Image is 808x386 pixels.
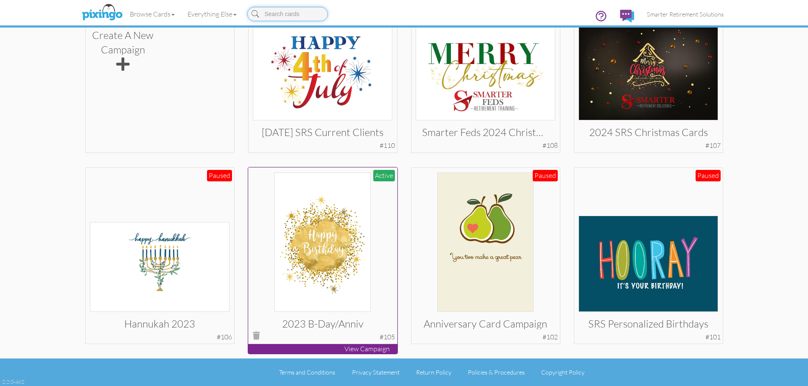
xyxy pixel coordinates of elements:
[579,24,718,120] img: 125617-1-1734287157789-2961ef4c7bc66e91-qa.jpg
[279,369,335,376] a: Terms and Conditions
[585,127,712,138] h3: 2024 SRS Christmas Cards
[207,170,232,181] div: Paused
[422,318,549,329] h3: Anniversary Card Campaign
[217,332,232,342] div: #106
[92,28,154,74] div: Create a new Campaign
[416,369,451,376] a: Return Policy
[373,170,395,181] div: Active
[259,318,386,329] h3: 2023 B-day/Anniv
[468,369,525,376] a: Policies & Procedures
[2,378,24,386] div: 2.2.0-462
[259,127,386,138] h3: [DATE] SRS Current Clients
[640,3,730,25] a: Smarter Retirement Solutions
[533,170,558,181] div: Paused
[274,172,371,312] img: 92737-1-1674349176321-2276bce9417c39c7-qa.jpg
[96,318,223,329] h3: Hannukah 2023
[647,11,724,18] span: Smarter Retirement Solutions
[253,21,392,120] img: 132925-1-1750528834941-93005874175989f5-qa.jpg
[541,369,584,376] a: Copyright Policy
[585,318,712,329] h3: SRS Personalized Birthdays
[705,332,721,342] div: #101
[416,21,555,120] img: 109053-1-1702909078945-7abc30c150bcebcf-qa.jpg
[705,141,721,150] div: #107
[123,3,181,25] a: Browse Cards
[620,10,634,22] img: comments.svg
[181,3,243,25] a: Everything Else
[542,332,558,342] div: #102
[80,2,125,23] img: pixingo logo
[696,170,721,181] div: Paused
[248,344,397,354] p: View Campaign
[352,369,400,376] a: Privacy Statement
[90,222,229,312] img: 95988-1-1680214380687-1254d26f62a5995e-qa.jpg
[380,141,395,150] div: #110
[422,127,549,138] h3: Smarter Feds 2024 Christmas Cards
[437,172,534,312] img: 50228-1-1609439393838-c0923cdae883d0c1-qa.jpg
[380,332,395,342] div: #105
[579,216,718,312] img: 50102-1-1609268707769-5b7faae143fe5736-qa.jpg
[247,7,328,21] input: Search cards
[542,141,558,150] div: #108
